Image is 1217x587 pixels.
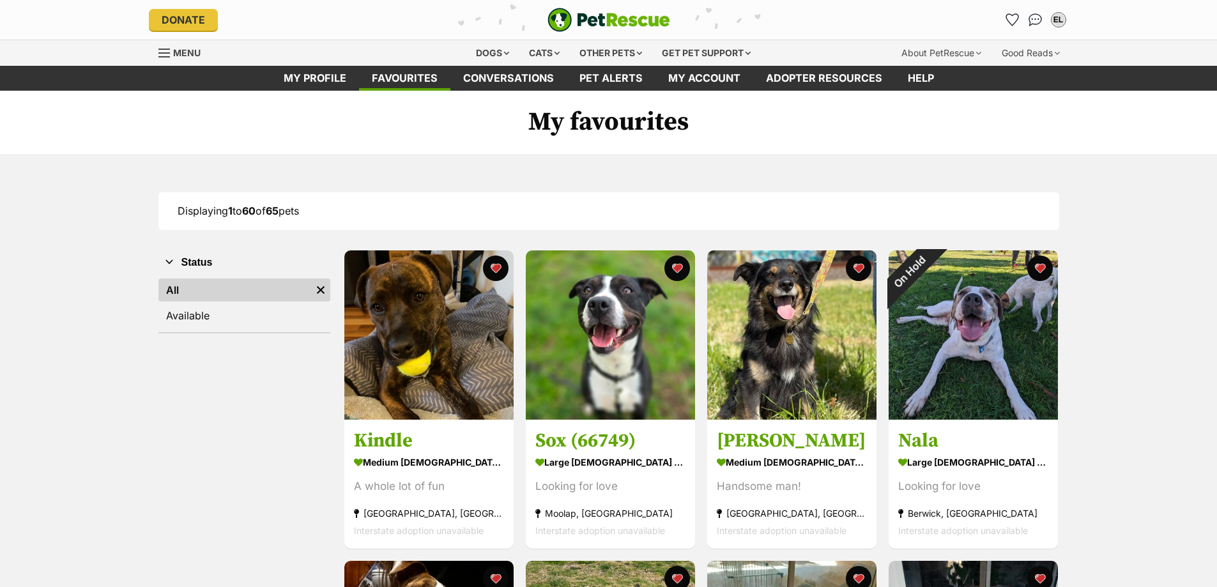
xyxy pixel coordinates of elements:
[1002,10,1023,30] a: Favourites
[158,278,311,301] a: All
[354,429,504,453] h3: Kindle
[895,66,947,91] a: Help
[717,429,867,453] h3: [PERSON_NAME]
[526,419,695,549] a: Sox (66749) large [DEMOGRAPHIC_DATA] Dog Looking for love Moolap, [GEOGRAPHIC_DATA] Interstate ad...
[535,505,685,522] div: Moolap, [GEOGRAPHIC_DATA]
[1029,13,1042,26] img: chat-41dd97257d64d25036548639549fe6c8038ab92f7586957e7f3b1b290dea8141.svg
[158,304,330,327] a: Available
[467,40,518,66] div: Dogs
[653,40,760,66] div: Get pet support
[717,525,846,536] span: Interstate adoption unavailable
[242,204,256,217] strong: 60
[535,478,685,495] div: Looking for love
[898,505,1048,522] div: Berwick, [GEOGRAPHIC_DATA]
[450,66,567,91] a: conversations
[344,250,514,420] img: Kindle
[535,453,685,471] div: large [DEMOGRAPHIC_DATA] Dog
[664,255,690,281] button: favourite
[898,525,1028,536] span: Interstate adoption unavailable
[707,250,876,420] img: Bixby
[993,40,1069,66] div: Good Reads
[228,204,233,217] strong: 1
[354,505,504,522] div: [GEOGRAPHIC_DATA], [GEOGRAPHIC_DATA]
[898,453,1048,471] div: large [DEMOGRAPHIC_DATA] Dog
[547,8,670,32] a: PetRescue
[158,276,330,332] div: Status
[173,47,201,58] span: Menu
[359,66,450,91] a: Favourites
[717,453,867,471] div: medium [DEMOGRAPHIC_DATA] Dog
[892,40,990,66] div: About PetRescue
[1025,10,1046,30] a: Conversations
[889,419,1058,549] a: Nala large [DEMOGRAPHIC_DATA] Dog Looking for love Berwick, [GEOGRAPHIC_DATA] Interstate adoption...
[158,254,330,271] button: Status
[526,250,695,420] img: Sox (66749)
[1052,13,1065,26] div: EL
[655,66,753,91] a: My account
[158,40,210,63] a: Menu
[354,478,504,495] div: A whole lot of fun
[567,66,655,91] a: Pet alerts
[178,204,299,217] span: Displaying to of pets
[483,255,509,281] button: favourite
[898,429,1048,453] h3: Nala
[311,278,330,301] a: Remove filter
[707,419,876,549] a: [PERSON_NAME] medium [DEMOGRAPHIC_DATA] Dog Handsome man! [GEOGRAPHIC_DATA], [GEOGRAPHIC_DATA] In...
[354,453,504,471] div: medium [DEMOGRAPHIC_DATA] Dog
[1048,10,1069,30] button: My account
[753,66,895,91] a: Adopter resources
[1027,255,1053,281] button: favourite
[547,8,670,32] img: logo-e224e6f780fb5917bec1dbf3a21bbac754714ae5b6737aabdf751b685950b380.svg
[344,419,514,549] a: Kindle medium [DEMOGRAPHIC_DATA] Dog A whole lot of fun [GEOGRAPHIC_DATA], [GEOGRAPHIC_DATA] Inte...
[889,250,1058,420] img: Nala
[271,66,359,91] a: My profile
[535,525,665,536] span: Interstate adoption unavailable
[889,409,1058,422] a: On Hold
[520,40,569,66] div: Cats
[535,429,685,453] h3: Sox (66749)
[1002,10,1069,30] ul: Account quick links
[846,255,871,281] button: favourite
[570,40,651,66] div: Other pets
[149,9,218,31] a: Donate
[717,478,867,495] div: Handsome man!
[266,204,279,217] strong: 65
[354,525,484,536] span: Interstate adoption unavailable
[898,478,1048,495] div: Looking for love
[717,505,867,522] div: [GEOGRAPHIC_DATA], [GEOGRAPHIC_DATA]
[872,234,947,309] div: On Hold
